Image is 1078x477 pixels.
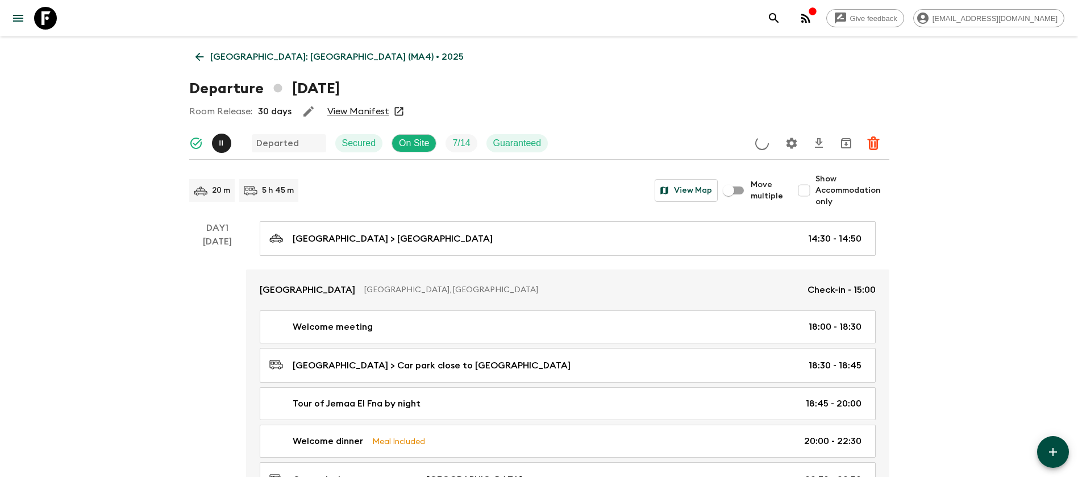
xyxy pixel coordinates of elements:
span: Move multiple [751,179,784,202]
span: [EMAIL_ADDRESS][DOMAIN_NAME] [926,14,1064,23]
a: [GEOGRAPHIC_DATA]: [GEOGRAPHIC_DATA] (MA4) • 2025 [189,45,470,68]
p: 20:00 - 22:30 [804,434,861,448]
div: Secured [335,134,383,152]
p: 14:30 - 14:50 [808,232,861,246]
p: Meal Included [372,435,425,447]
div: [EMAIL_ADDRESS][DOMAIN_NAME] [913,9,1064,27]
p: 5 h 45 m [262,185,294,196]
span: Show Accommodation only [815,173,889,208]
h1: Departure [DATE] [189,77,340,100]
svg: Synced Successfully [189,136,203,150]
button: Settings [780,132,803,155]
p: Tour of Jemaa El Fna by night [293,397,421,410]
a: [GEOGRAPHIC_DATA] > [GEOGRAPHIC_DATA]14:30 - 14:50 [260,221,876,256]
a: Tour of Jemaa El Fna by night18:45 - 20:00 [260,387,876,420]
p: Departed [256,136,299,150]
a: [GEOGRAPHIC_DATA] > Car park close to [GEOGRAPHIC_DATA]18:30 - 18:45 [260,348,876,383]
p: [GEOGRAPHIC_DATA] > Car park close to [GEOGRAPHIC_DATA] [293,359,571,372]
p: [GEOGRAPHIC_DATA], [GEOGRAPHIC_DATA] [364,284,798,296]
p: Secured [342,136,376,150]
div: On Site [392,134,436,152]
p: Welcome dinner [293,434,363,448]
span: Give feedback [844,14,904,23]
button: menu [7,7,30,30]
button: Update Price, Early Bird Discount and Costs [751,132,773,155]
button: Download CSV [808,132,830,155]
p: 18:45 - 20:00 [806,397,861,410]
p: 7 / 14 [452,136,470,150]
p: [GEOGRAPHIC_DATA] [260,283,355,297]
p: Day 1 [189,221,246,235]
p: Guaranteed [493,136,542,150]
p: On Site [399,136,429,150]
span: Ismail Ingrioui [212,137,234,146]
button: search adventures [763,7,785,30]
button: Delete [862,132,885,155]
p: [GEOGRAPHIC_DATA] > [GEOGRAPHIC_DATA] [293,232,493,246]
a: Give feedback [826,9,904,27]
button: View Map [655,179,718,202]
p: Check-in - 15:00 [808,283,876,297]
a: View Manifest [327,106,389,117]
p: 30 days [258,105,292,118]
p: Welcome meeting [293,320,373,334]
p: 18:30 - 18:45 [809,359,861,372]
p: 20 m [212,185,230,196]
div: Trip Fill [446,134,477,152]
a: Welcome dinnerMeal Included20:00 - 22:30 [260,425,876,458]
p: Room Release: [189,105,252,118]
a: [GEOGRAPHIC_DATA][GEOGRAPHIC_DATA], [GEOGRAPHIC_DATA]Check-in - 15:00 [246,269,889,310]
p: [GEOGRAPHIC_DATA]: [GEOGRAPHIC_DATA] (MA4) • 2025 [210,50,464,64]
button: Archive (Completed, Cancelled or Unsynced Departures only) [835,132,858,155]
a: Welcome meeting18:00 - 18:30 [260,310,876,343]
p: 18:00 - 18:30 [809,320,861,334]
